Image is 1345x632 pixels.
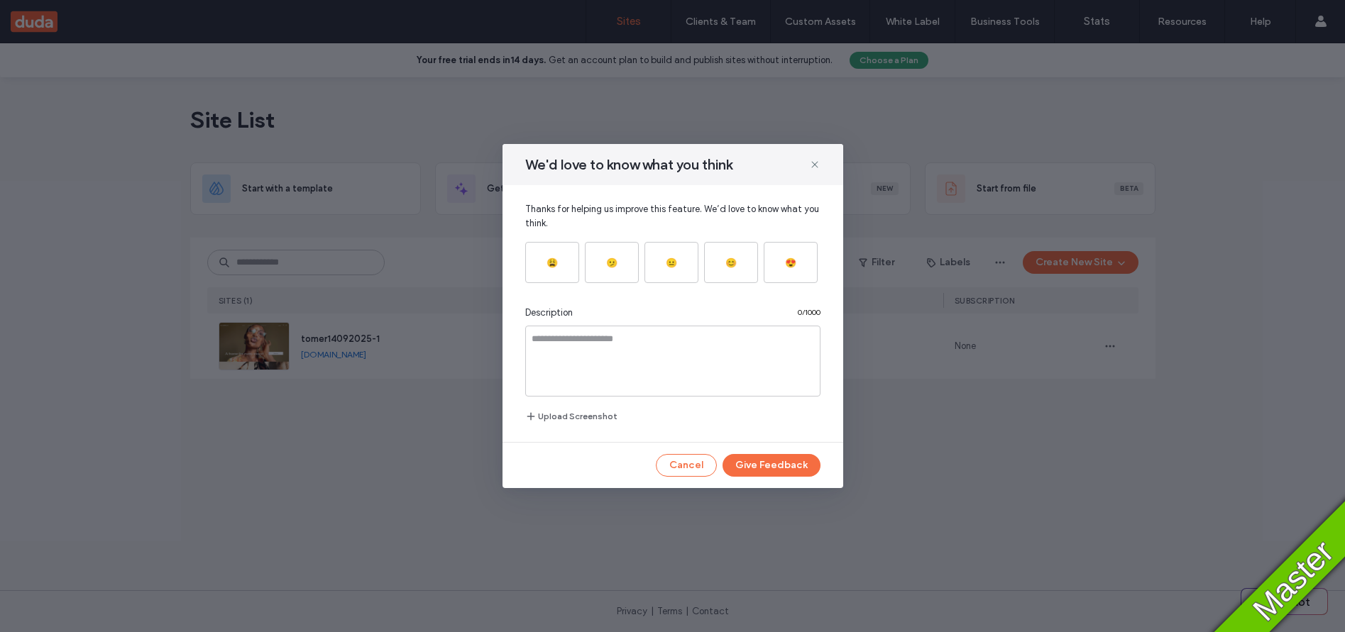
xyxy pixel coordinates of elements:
[525,306,573,320] span: Description
[666,257,677,268] div: 😐
[547,257,558,268] div: 😩
[723,454,820,477] button: Give Feedback
[725,257,737,268] div: 😊
[656,454,717,477] button: Cancel
[785,257,796,268] div: 😍
[525,202,820,231] span: Thanks for helping us improve this feature. We’d love to know what you think.
[525,155,732,174] span: We'd love to know what you think
[525,408,617,425] button: Upload Screenshot
[606,257,617,268] div: 🫤
[798,307,820,318] span: 0 / 1000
